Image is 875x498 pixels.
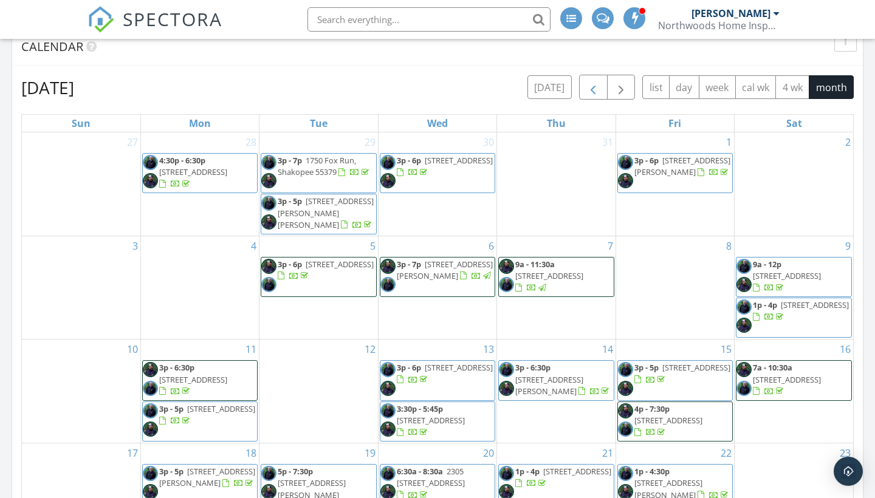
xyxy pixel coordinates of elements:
span: 6:30a - 8:30a [397,466,443,477]
span: 3:30p - 5:45p [397,403,443,414]
td: Go to August 7, 2025 [497,236,616,339]
td: Go to August 8, 2025 [616,236,734,339]
span: [STREET_ADDRESS] [425,155,493,166]
img: dsc09373.jpg [618,466,633,481]
td: Go to August 5, 2025 [259,236,378,339]
a: Go to August 10, 2025 [125,339,140,359]
h2: [DATE] [21,75,74,100]
a: Go to August 5, 2025 [368,236,378,256]
span: [STREET_ADDRESS] [515,270,583,281]
button: day [669,75,699,99]
a: Sunday [69,115,93,132]
a: 1p - 4p [STREET_ADDRESS] [736,298,852,338]
a: 3p - 6p [STREET_ADDRESS] [380,153,495,193]
a: Go to August 22, 2025 [718,443,734,463]
a: 3p - 6:30p [STREET_ADDRESS][PERSON_NAME] [498,360,614,400]
span: 1p - 4:30p [634,466,670,477]
a: Go to July 31, 2025 [600,132,616,152]
span: 3p - 5p [634,362,659,373]
span: [STREET_ADDRESS][PERSON_NAME] [397,259,493,281]
td: Go to August 6, 2025 [378,236,496,339]
a: Go to July 28, 2025 [243,132,259,152]
img: dsc09369.jpg [499,259,514,274]
img: dsc09373.jpg [618,421,633,437]
img: dsc09369.jpg [380,173,396,188]
img: dsc09373.jpg [499,466,514,481]
a: 4p - 7:30p [STREET_ADDRESS] [617,401,733,442]
span: [STREET_ADDRESS][PERSON_NAME][PERSON_NAME] [278,196,374,230]
button: Previous month [579,75,608,100]
img: dsc09373.jpg [380,403,396,418]
img: dsc09369.jpg [261,259,276,274]
td: Go to August 4, 2025 [140,236,259,339]
a: 3p - 6p [STREET_ADDRESS][PERSON_NAME] [617,153,733,193]
a: 3p - 5p [STREET_ADDRESS] [617,360,733,400]
a: 3:30p - 5:45p [STREET_ADDRESS] [380,401,495,442]
a: 3p - 5p [STREET_ADDRESS] [142,401,258,442]
a: Go to August 20, 2025 [481,443,496,463]
img: dsc09369.jpg [143,421,158,437]
a: Go to August 1, 2025 [724,132,734,152]
a: 3p - 5p [STREET_ADDRESS][PERSON_NAME][PERSON_NAME] [261,194,376,234]
a: Go to August 17, 2025 [125,443,140,463]
input: Search everything... [307,7,551,32]
span: SPECTORA [123,6,222,32]
span: 3p - 7p [278,155,302,166]
a: 3p - 5p [STREET_ADDRESS][PERSON_NAME] [159,466,255,488]
a: Go to August 8, 2025 [724,236,734,256]
a: 3p - 7p [STREET_ADDRESS][PERSON_NAME] [397,259,493,281]
a: Monday [187,115,213,132]
img: dsc09373.jpg [618,155,633,170]
button: 4 wk [775,75,809,99]
a: Go to August 3, 2025 [130,236,140,256]
a: Go to August 19, 2025 [362,443,378,463]
a: Wednesday [425,115,450,132]
a: 3p - 6p [STREET_ADDRESS] [397,155,493,177]
td: Go to August 15, 2025 [616,339,734,443]
td: Go to August 14, 2025 [497,339,616,443]
span: 1750 Fox Run, Shakopee 55379 [278,155,356,177]
span: [STREET_ADDRESS] [753,374,821,385]
button: Next month [607,75,636,100]
span: 3p - 6p [397,362,421,373]
img: dsc09369.jpg [261,214,276,230]
a: 3p - 6:30p [STREET_ADDRESS][PERSON_NAME] [515,362,611,396]
a: Go to August 4, 2025 [249,236,259,256]
span: 3p - 6p [397,155,421,166]
a: Go to August 2, 2025 [843,132,853,152]
a: Friday [666,115,684,132]
td: Go to July 29, 2025 [259,132,378,236]
img: dsc09369.jpg [380,381,396,396]
img: dsc09369.jpg [143,362,158,377]
a: 3p - 6p [STREET_ADDRESS] [261,257,376,297]
span: 7a - 10:30a [753,362,792,373]
img: dsc09369.jpg [618,173,633,188]
td: Go to July 28, 2025 [140,132,259,236]
img: dsc09373.jpg [618,362,633,377]
div: Open Intercom Messenger [834,457,863,486]
span: 3p - 6p [278,259,302,270]
span: [STREET_ADDRESS][PERSON_NAME] [634,155,730,177]
span: 2305 [STREET_ADDRESS] [397,466,465,488]
a: 3p - 6:30p [STREET_ADDRESS] [142,360,258,400]
span: [STREET_ADDRESS] [425,362,493,373]
img: dsc09369.jpg [618,403,633,418]
img: dsc09373.jpg [380,362,396,377]
img: dsc09369.jpg [618,381,633,396]
td: Go to August 13, 2025 [378,339,496,443]
td: Go to August 2, 2025 [735,132,853,236]
span: [STREET_ADDRESS] [397,415,465,426]
img: dsc09373.jpg [261,466,276,481]
span: [STREET_ADDRESS][PERSON_NAME] [159,466,255,488]
a: 3p - 6p [STREET_ADDRESS] [278,259,374,281]
a: Go to August 6, 2025 [486,236,496,256]
img: dsc09369.jpg [736,277,752,292]
td: Go to August 12, 2025 [259,339,378,443]
span: [STREET_ADDRESS] [187,403,255,414]
img: dsc09373.jpg [143,381,158,396]
a: Go to August 11, 2025 [243,339,259,359]
td: Go to August 3, 2025 [22,236,140,339]
a: Thursday [544,115,568,132]
a: 9a - 11:30a [STREET_ADDRESS] [498,257,614,297]
a: Go to August 15, 2025 [718,339,734,359]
